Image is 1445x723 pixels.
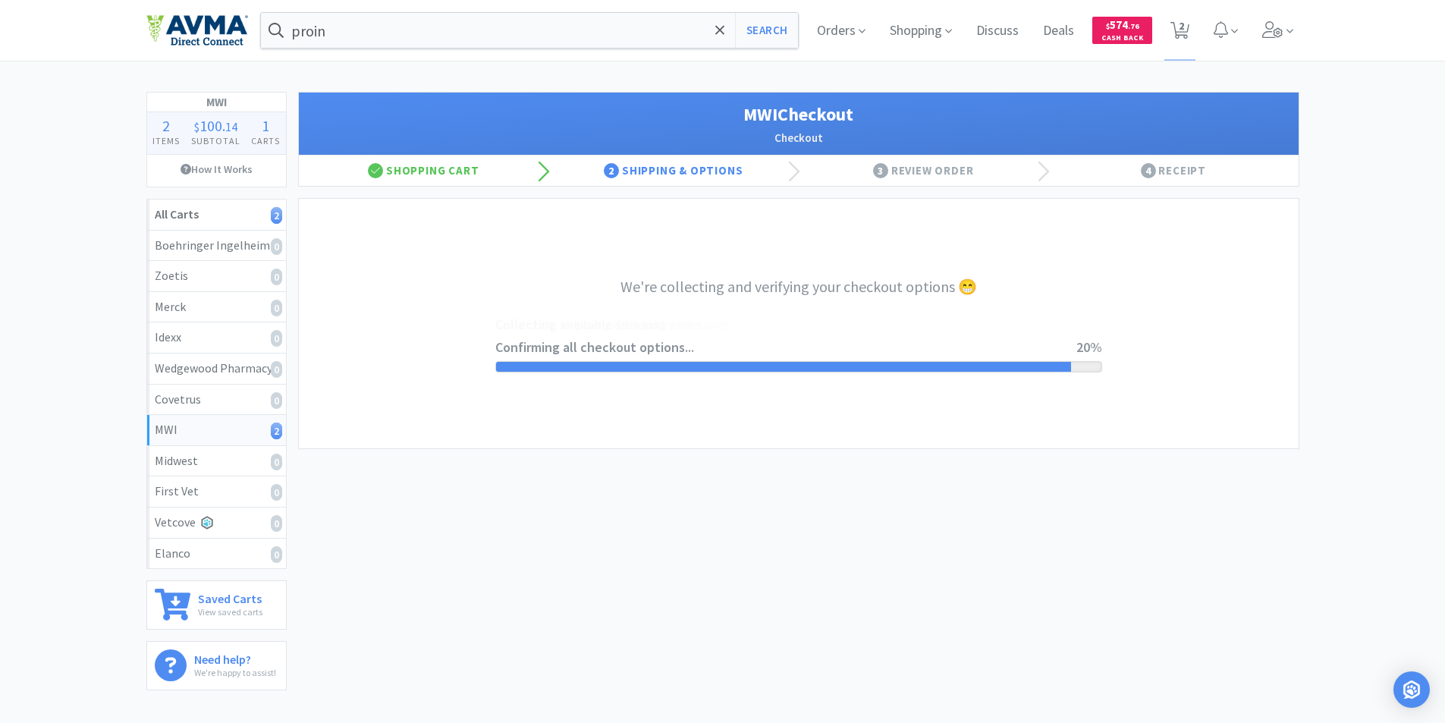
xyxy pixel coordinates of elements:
[185,134,246,148] h4: Subtotal
[147,385,286,416] a: Covetrus0
[271,207,282,224] i: 2
[146,580,287,630] a: Saved CartsView saved carts
[162,116,170,135] span: 2
[548,156,799,186] div: Shipping & Options
[735,13,798,48] button: Search
[262,116,269,135] span: 1
[271,423,282,439] i: 2
[271,546,282,563] i: 0
[147,476,286,508] a: First Vet0
[155,236,278,256] div: Boehringer Ingelheim
[155,206,199,222] strong: All Carts
[1128,21,1139,31] span: . 76
[1141,163,1156,178] span: 4
[147,322,286,354] a: Idexx0
[155,482,278,501] div: First Vet
[147,134,186,148] h4: Items
[799,156,1049,186] div: Review Order
[194,649,276,665] h6: Need help?
[271,392,282,409] i: 0
[147,446,286,477] a: Midwest0
[155,420,278,440] div: MWI
[299,156,549,186] div: Shopping Cart
[155,451,278,471] div: Midwest
[155,266,278,286] div: Zoetis
[147,292,286,323] a: Merck0
[155,513,278,533] div: Vetcove
[970,24,1025,38] a: Discuss
[1076,338,1102,356] span: 20%
[155,544,278,564] div: Elanco
[194,119,199,134] span: $
[495,314,1076,336] span: Collecting shipping options...
[147,93,286,112] h1: MWI
[155,390,278,410] div: Covetrus
[155,328,278,347] div: Idexx
[147,354,286,385] a: Wedgewood Pharmacy0
[1101,34,1143,44] span: Cash Back
[1106,17,1139,32] span: 574
[271,484,282,501] i: 0
[147,261,286,292] a: Zoetis0
[261,13,799,48] input: Search by item, sku, manufacturer, ingredient, size...
[198,605,262,619] p: View saved carts
[185,118,246,134] div: .
[246,134,286,148] h4: Carts
[495,337,1076,359] span: Confirming all checkout options...
[199,116,222,135] span: 100
[271,515,282,532] i: 0
[495,275,1102,299] h3: We're collecting and verifying your checkout options 😁
[314,129,1283,147] h2: Checkout
[147,155,286,184] a: How It Works
[194,665,276,680] p: We're happy to assist!
[1092,10,1152,51] a: $574.76Cash Back
[147,231,286,262] a: Boehringer Ingelheim0
[271,361,282,378] i: 0
[271,330,282,347] i: 0
[271,238,282,255] i: 0
[271,269,282,285] i: 0
[271,454,282,470] i: 0
[314,100,1283,129] h1: MWI Checkout
[155,297,278,317] div: Merck
[873,163,888,178] span: 3
[1393,671,1430,708] div: Open Intercom Messenger
[271,300,282,316] i: 0
[604,163,619,178] span: 2
[147,539,286,569] a: Elanco0
[147,200,286,231] a: All Carts2
[146,14,248,46] img: e4e33dab9f054f5782a47901c742baa9_102.png
[1037,24,1080,38] a: Deals
[1106,21,1110,31] span: $
[225,119,237,134] span: 14
[1164,26,1195,39] a: 2
[1048,156,1299,186] div: Receipt
[198,589,262,605] h6: Saved Carts
[155,359,278,379] div: Wedgewood Pharmacy
[147,508,286,539] a: Vetcove0
[147,415,286,446] a: MWI2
